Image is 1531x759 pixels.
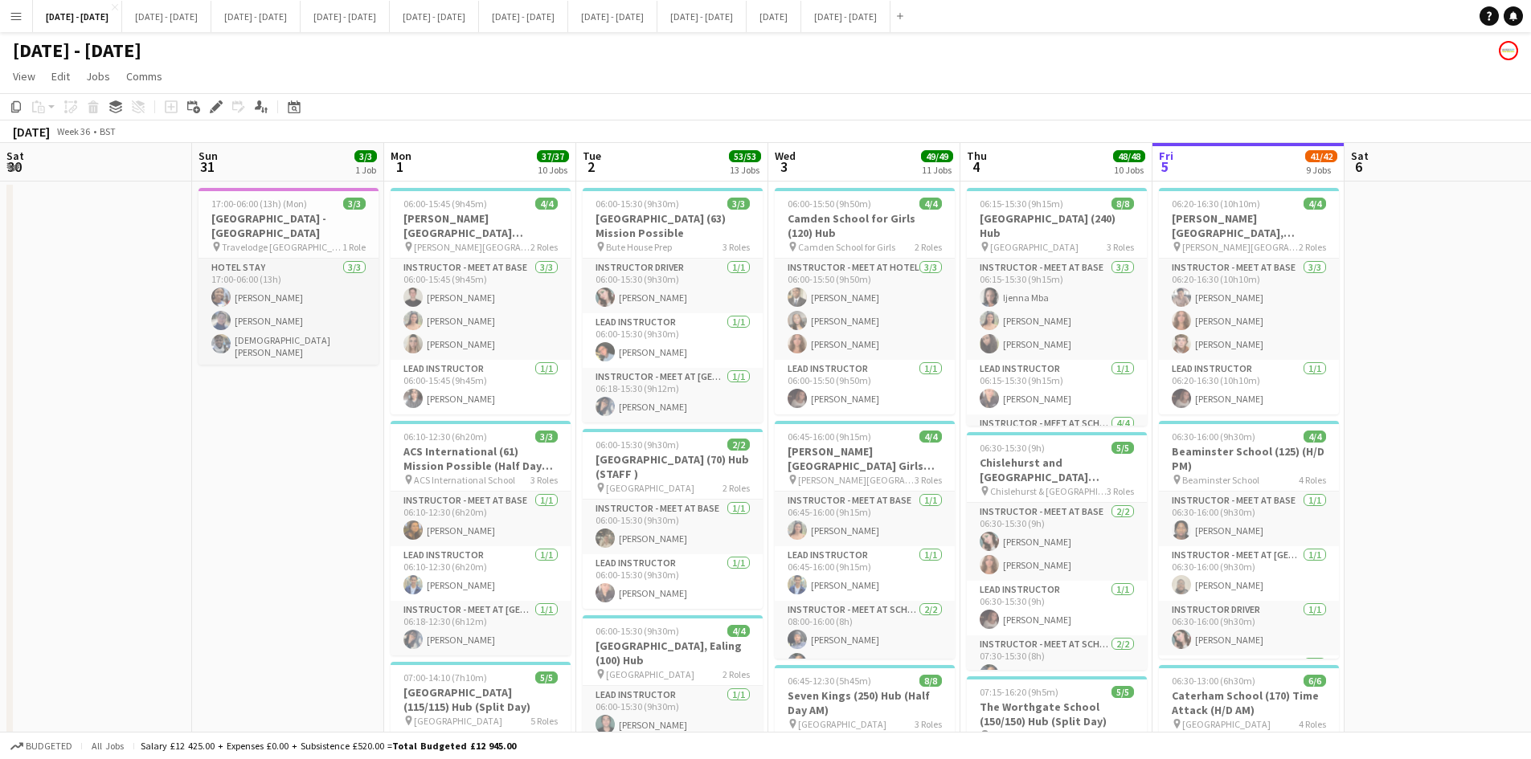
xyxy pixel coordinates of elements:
span: 06:10-12:30 (6h20m) [403,431,487,443]
span: ACS International School [414,474,515,486]
span: 2 Roles [530,241,558,253]
span: 8/8 [1111,198,1134,210]
span: 1 Role [342,241,366,253]
span: 2/2 [727,439,750,451]
h3: Seven Kings (250) Hub (Half Day AM) [775,688,955,717]
app-card-role: Lead Instructor1/106:45-16:00 (9h15m)[PERSON_NAME] [775,546,955,601]
span: 4/4 [1304,198,1326,210]
h3: ACS International (61) Mission Possible (Half Day AM) [391,444,571,473]
h3: Camden School for Girls (120) Hub [775,211,955,240]
span: 2 Roles [915,241,942,253]
app-card-role: Instructor - Meet at [GEOGRAPHIC_DATA]1/106:30-16:00 (9h30m)[PERSON_NAME] [1159,546,1339,601]
span: 07:15-16:20 (9h5m) [980,686,1058,698]
h3: [GEOGRAPHIC_DATA] (63) Mission Possible [583,211,763,240]
span: Week 36 [53,125,93,137]
div: [DATE] [13,124,50,140]
span: 3/3 [727,198,750,210]
app-card-role: Instructor - Meet at School2/208:00-16:00 (8h)[PERSON_NAME][PERSON_NAME] [775,601,955,679]
span: 5/5 [535,671,558,684]
span: 41/42 [1305,150,1337,162]
app-job-card: 06:10-12:30 (6h20m)3/3ACS International (61) Mission Possible (Half Day AM) ACS International Sch... [391,421,571,655]
span: 3 Roles [723,241,750,253]
span: 4 [964,157,987,176]
span: 4/4 [1304,431,1326,443]
app-card-role: Instructor - Meet at Base3/306:15-15:30 (9h15m)Ijenna Mba[PERSON_NAME][PERSON_NAME] [967,259,1147,360]
span: Budgeted [26,741,72,752]
span: 06:30-15:30 (9h) [980,442,1045,454]
div: 06:30-15:30 (9h)5/5Chislehurst and [GEOGRAPHIC_DATA] (130/130) Hub (split day) Chislehurst & [GEO... [967,432,1147,670]
h3: [PERSON_NAME][GEOGRAPHIC_DATA] Girls (120/120) Hub (Split Day) [775,444,955,473]
button: [DATE] - [DATE] [390,1,479,32]
div: 06:15-15:30 (9h15m)8/8[GEOGRAPHIC_DATA] (240) Hub [GEOGRAPHIC_DATA]3 RolesInstructor - Meet at Ba... [967,188,1147,426]
span: 06:30-13:00 (6h30m) [1172,675,1255,687]
div: 1 Job [355,164,376,176]
span: 31 [196,157,218,176]
span: Comms [126,69,162,84]
h3: [PERSON_NAME][GEOGRAPHIC_DATA][PERSON_NAME] (100) Hub [391,211,571,240]
span: [GEOGRAPHIC_DATA] [1182,718,1271,730]
h3: [GEOGRAPHIC_DATA] - [GEOGRAPHIC_DATA] [199,211,379,240]
button: [DATE] - [DATE] [657,1,747,32]
span: 5/5 [1111,686,1134,698]
app-card-role: Instructor - Meet at Base3/306:00-15:45 (9h45m)[PERSON_NAME][PERSON_NAME][PERSON_NAME] [391,259,571,360]
h3: [GEOGRAPHIC_DATA] (115/115) Hub (Split Day) [391,685,571,714]
span: [PERSON_NAME][GEOGRAPHIC_DATA], Witley [1182,241,1299,253]
span: [PERSON_NAME][GEOGRAPHIC_DATA] for Girls [798,474,915,486]
button: [DATE] - [DATE] [33,1,122,32]
span: 6/6 [1304,675,1326,687]
span: [GEOGRAPHIC_DATA] [606,668,694,680]
button: [DATE] - [DATE] [568,1,657,32]
span: 4 Roles [1299,718,1326,730]
h3: Chislehurst and [GEOGRAPHIC_DATA] (130/130) Hub (split day) [967,455,1147,484]
span: 8/8 [919,675,942,687]
span: 1 [388,157,411,176]
app-card-role: Lead Instructor1/106:00-15:30 (9h30m)[PERSON_NAME] [583,554,763,609]
span: Jobs [86,69,110,84]
span: Mon [391,149,411,163]
span: 3/3 [343,198,366,210]
app-card-role: Lead Instructor1/106:15-15:30 (9h15m)[PERSON_NAME] [967,360,1147,414]
button: Budgeted [8,737,75,755]
app-card-role: Instructor Driver1/106:30-16:00 (9h30m)[PERSON_NAME] [1159,601,1339,655]
a: Edit [45,66,76,87]
a: Comms [120,66,169,87]
span: 3 Roles [530,474,558,486]
div: 9 Jobs [1306,164,1337,176]
app-card-role: Instructor - Meet at Base2/206:30-15:30 (9h)[PERSON_NAME][PERSON_NAME] [967,503,1147,581]
span: [GEOGRAPHIC_DATA] [798,718,886,730]
span: Tue [583,149,601,163]
span: 5/5 [1111,442,1134,454]
div: 10 Jobs [538,164,568,176]
app-card-role: Instructor - Meet at [GEOGRAPHIC_DATA]1/106:18-15:30 (9h12m)[PERSON_NAME] [583,368,763,422]
span: Thu [967,149,987,163]
span: 53/53 [729,150,761,162]
span: 2 [580,157,601,176]
span: 06:00-15:45 (9h45m) [403,198,487,210]
button: [DATE] - [DATE] [211,1,301,32]
span: 3/3 [354,150,377,162]
app-card-role: Instructor - Meet at Base3/306:20-16:30 (10h10m)[PERSON_NAME][PERSON_NAME][PERSON_NAME] [1159,259,1339,360]
app-card-role: Lead Instructor1/106:20-16:30 (10h10m)[PERSON_NAME] [1159,360,1339,414]
app-card-role: Instructor - Meet at Hotel3/306:00-15:50 (9h50m)[PERSON_NAME][PERSON_NAME][PERSON_NAME] [775,259,955,360]
span: Beaminster School [1182,474,1259,486]
span: 3 Roles [915,718,942,730]
app-card-role: Instructor - Meet at School2/207:30-15:30 (8h)[PERSON_NAME] [967,635,1147,713]
h3: [GEOGRAPHIC_DATA] (240) Hub [967,211,1147,240]
a: View [6,66,42,87]
app-card-role: Instructor - Meet at Base1/106:10-12:30 (6h20m)[PERSON_NAME] [391,492,571,546]
span: 3 Roles [1107,485,1134,497]
span: 06:00-15:50 (9h50m) [788,198,871,210]
span: 3 [772,157,796,176]
app-user-avatar: Programmes & Operations [1499,41,1518,60]
span: 48/48 [1113,150,1145,162]
span: 2 Roles [723,668,750,680]
span: 06:20-16:30 (10h10m) [1172,198,1260,210]
app-job-card: 06:00-15:45 (9h45m)4/4[PERSON_NAME][GEOGRAPHIC_DATA][PERSON_NAME] (100) Hub [PERSON_NAME][GEOGRAP... [391,188,571,414]
span: 06:45-12:30 (5h45m) [788,675,871,687]
app-card-role: Instructor - Meet at School4/4 [967,414,1147,539]
h3: Caterham School (170) Time Attack (H/D AM) [1159,688,1339,717]
button: [DATE] - [DATE] [122,1,211,32]
app-job-card: 06:45-16:00 (9h15m)4/4[PERSON_NAME][GEOGRAPHIC_DATA] Girls (120/120) Hub (Split Day) [PERSON_NAME... [775,421,955,659]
